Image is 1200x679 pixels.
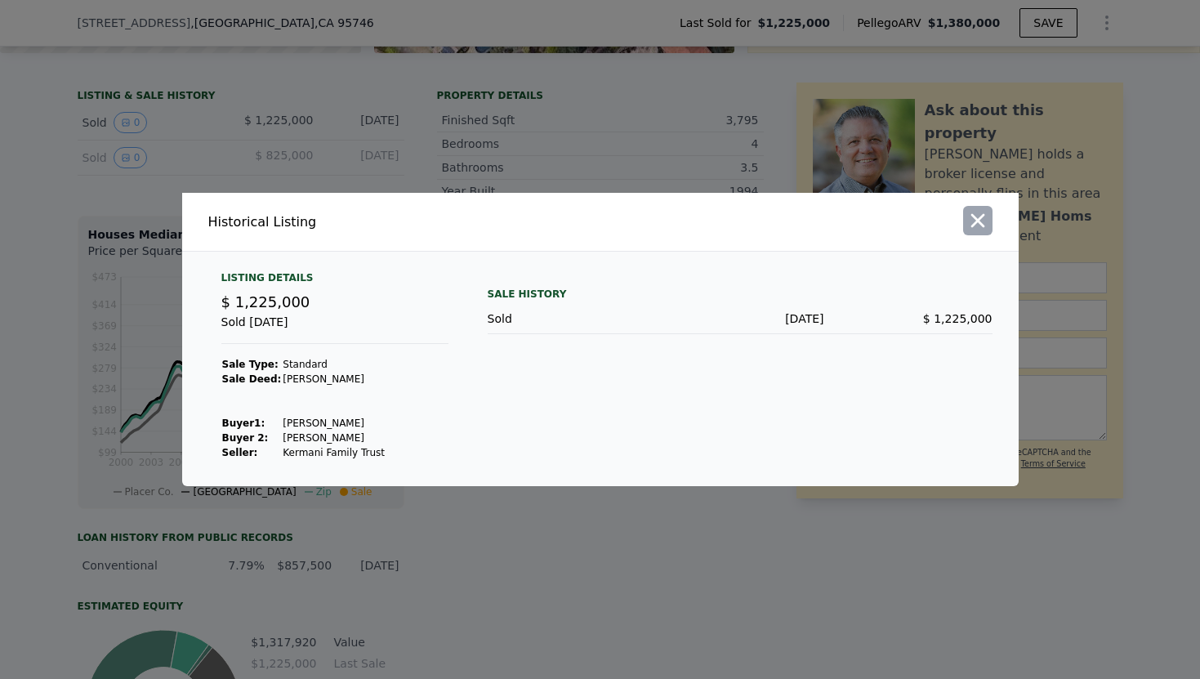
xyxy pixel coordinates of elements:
div: [DATE] [656,310,824,327]
strong: Seller : [222,447,258,458]
td: [PERSON_NAME] [282,431,386,445]
div: Sale History [488,284,993,304]
td: [PERSON_NAME] [282,372,386,386]
strong: Buyer 2: [222,432,269,444]
td: [PERSON_NAME] [282,416,386,431]
span: $ 1,225,000 [221,293,310,310]
span: $ 1,225,000 [923,312,993,325]
strong: Buyer 1 : [222,418,265,429]
div: Listing Details [221,271,448,291]
td: Kermani Family Trust [282,445,386,460]
strong: Sale Deed: [222,373,282,385]
div: Historical Listing [208,212,594,232]
strong: Sale Type: [222,359,279,370]
td: Standard [282,357,386,372]
div: Sold [DATE] [221,314,448,344]
div: Sold [488,310,656,327]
